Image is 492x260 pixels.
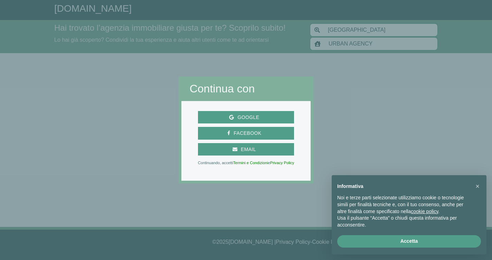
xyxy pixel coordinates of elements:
p: Continuando, accetti e [198,161,294,164]
span: × [475,182,480,190]
a: Privacy Policy [270,161,294,165]
button: Google [198,111,294,124]
p: Usa il pulsante “Accetta” o chiudi questa informativa per acconsentire. [337,215,470,228]
button: Accetta [337,235,481,248]
p: Noi e terze parti selezionate utilizziamo cookie o tecnologie simili per finalità tecniche e, con... [337,194,470,215]
h2: Continua con [190,82,303,95]
span: Email [237,145,259,154]
button: Email [198,143,294,156]
span: Facebook [230,129,265,138]
h2: Informativa [337,183,470,189]
button: Chiudi questa informativa [472,181,483,192]
a: cookie policy - il link si apre in una nuova scheda [411,209,438,214]
a: Termini e Condizioni [233,161,268,165]
span: Google [234,113,263,122]
button: Facebook [198,127,294,140]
